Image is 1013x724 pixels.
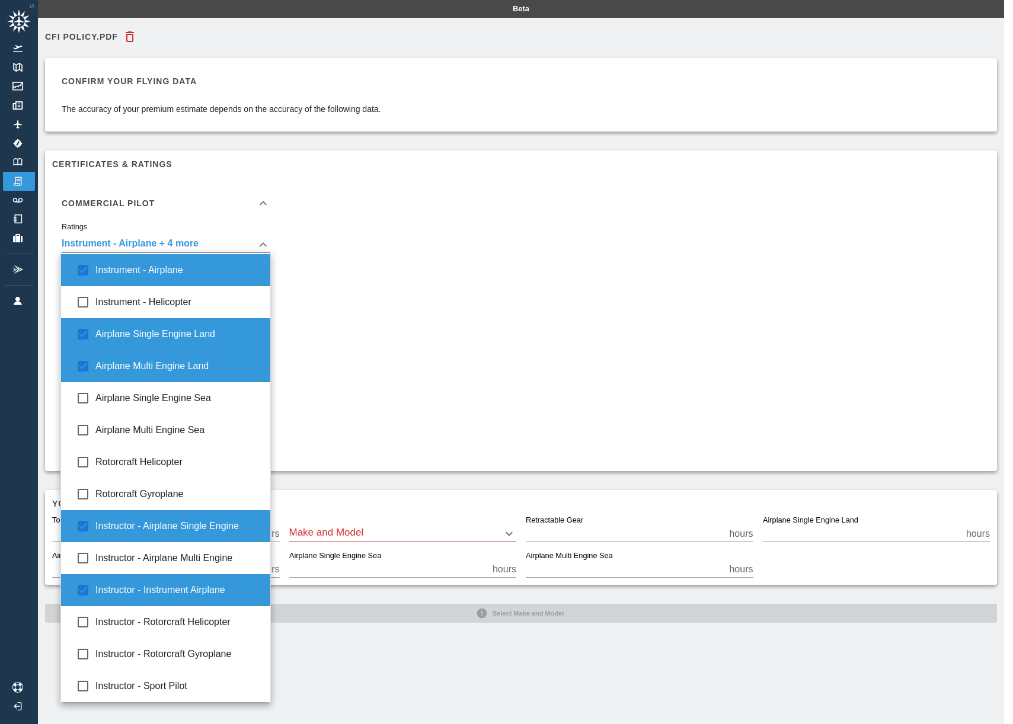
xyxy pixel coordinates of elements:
span: Instrument - Airplane [95,263,261,277]
span: Instructor - Sport Pilot [95,679,261,693]
span: Rotorcraft Gyroplane [95,487,261,501]
span: Instructor - Rotorcraft Gyroplane [95,647,261,661]
span: Airplane Multi Engine Land [95,359,261,373]
span: Rotorcraft Helicopter [95,455,261,469]
span: Instructor - Airplane Single Engine [95,519,261,533]
span: Airplane Multi Engine Sea [95,423,261,437]
span: Instrument - Helicopter [95,295,261,309]
span: Instructor - Instrument Airplane [95,583,261,597]
span: Airplane Single Engine Sea [95,391,261,405]
span: Instructor - Rotorcraft Helicopter [95,615,261,629]
span: Airplane Single Engine Land [95,327,261,341]
span: Instructor - Airplane Multi Engine [95,551,261,565]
